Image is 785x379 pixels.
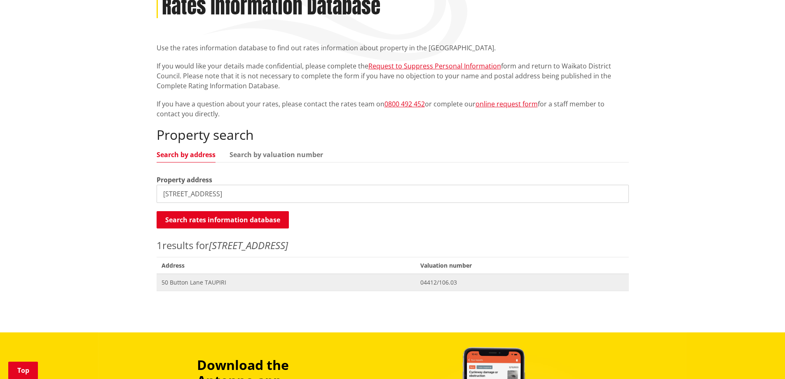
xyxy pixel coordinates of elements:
[157,127,629,143] h2: Property search
[157,185,629,203] input: e.g. Duke Street NGARUAWAHIA
[368,61,501,71] a: Request to Suppress Personal Information
[209,238,288,252] em: [STREET_ADDRESS]
[157,61,629,91] p: If you would like your details made confidential, please complete the form and return to Waikato ...
[157,211,289,228] button: Search rates information database
[157,274,629,291] a: 50 Button Lane TAUPIRI 04412/106.03
[476,99,538,108] a: online request form
[157,99,629,119] p: If you have a question about your rates, please contact the rates team on or complete our for a s...
[162,278,411,287] span: 50 Button Lane TAUPIRI
[157,238,162,252] span: 1
[157,43,629,53] p: Use the rates information database to find out rates information about property in the [GEOGRAPHI...
[420,278,623,287] span: 04412/106.03
[747,344,777,374] iframe: Messenger Launcher
[8,362,38,379] a: Top
[384,99,425,108] a: 0800 492 452
[157,238,629,253] p: results for
[230,151,323,158] a: Search by valuation number
[415,257,628,274] span: Valuation number
[157,151,216,158] a: Search by address
[157,257,416,274] span: Address
[157,175,212,185] label: Property address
